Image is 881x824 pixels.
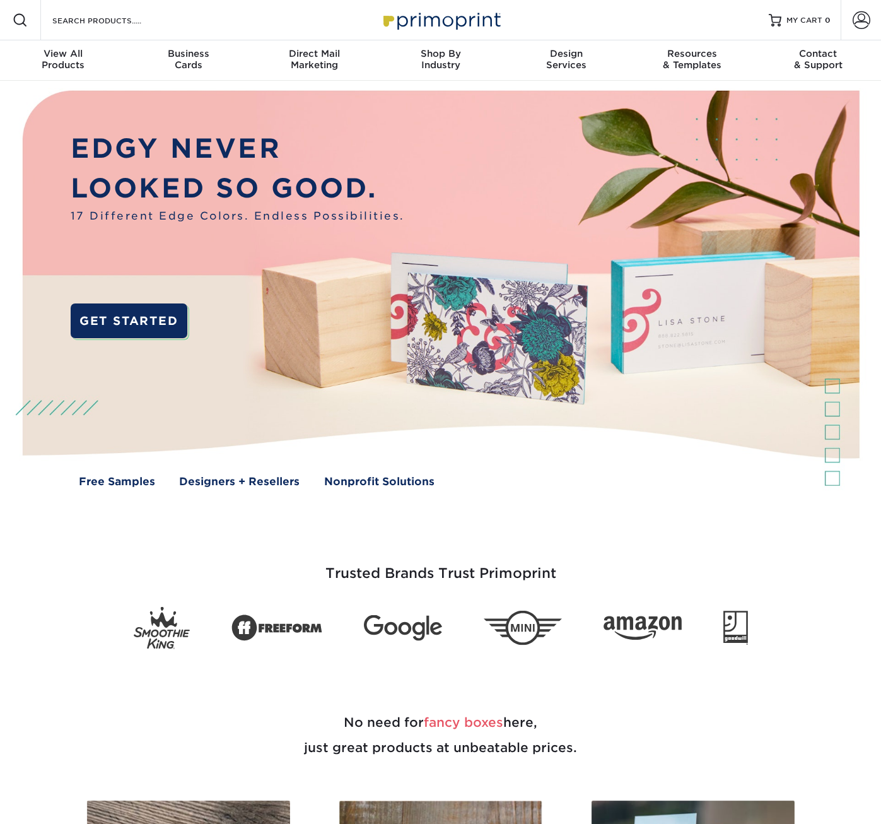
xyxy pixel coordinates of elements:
[755,48,881,71] div: & Support
[424,715,503,730] span: fancy boxes
[79,474,155,490] a: Free Samples
[378,6,504,33] img: Primoprint
[252,48,378,71] div: Marketing
[71,208,405,224] span: 17 Different Edge Colors. Endless Possibilities.
[134,607,190,649] img: Smoothie King
[252,48,378,59] span: Direct Mail
[324,474,435,490] a: Nonprofit Solutions
[629,40,756,81] a: Resources& Templates
[755,48,881,59] span: Contact
[71,303,187,338] a: GET STARTED
[503,48,629,59] span: Design
[604,616,682,640] img: Amazon
[51,13,174,28] input: SEARCH PRODUCTS.....
[378,40,504,81] a: Shop ByIndustry
[629,48,756,71] div: & Templates
[72,535,810,597] h3: Trusted Brands Trust Primoprint
[503,48,629,71] div: Services
[71,168,405,208] p: LOOKED SO GOOD.
[71,129,405,168] p: EDGY NEVER
[503,40,629,81] a: DesignServices
[378,48,504,71] div: Industry
[786,15,822,26] span: MY CART
[378,48,504,59] span: Shop By
[72,680,810,791] h2: No need for here, just great products at unbeatable prices.
[231,608,322,649] img: Freeform
[825,16,831,25] span: 0
[364,615,442,641] img: Google
[755,40,881,81] a: Contact& Support
[484,611,562,645] img: Mini
[179,474,300,490] a: Designers + Resellers
[723,611,748,645] img: Goodwill
[126,48,252,71] div: Cards
[126,40,252,81] a: BusinessCards
[126,48,252,59] span: Business
[629,48,756,59] span: Resources
[252,40,378,81] a: Direct MailMarketing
